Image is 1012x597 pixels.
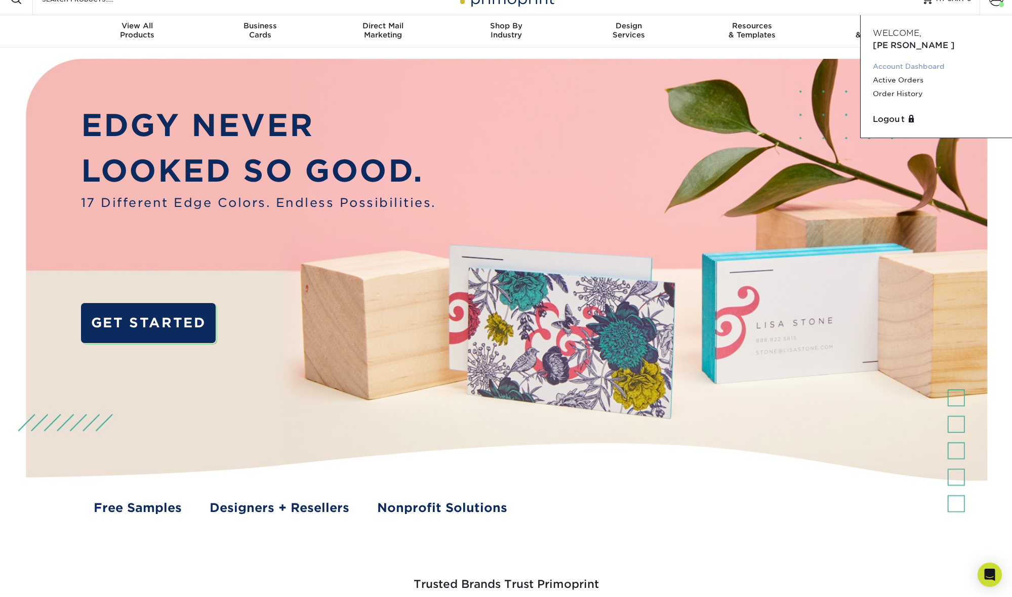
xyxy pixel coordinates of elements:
[873,113,1000,125] a: Logout
[321,21,444,30] span: Direct Mail
[94,499,182,517] a: Free Samples
[568,15,691,48] a: DesignServices
[873,40,955,50] span: [PERSON_NAME]
[210,499,349,517] a: Designers + Resellers
[198,21,321,39] div: Cards
[873,28,921,38] span: Welcome,
[568,21,691,30] span: Design
[198,21,321,30] span: Business
[81,103,436,148] p: EDGY NEVER
[198,15,321,48] a: BusinessCards
[76,15,199,48] a: View AllProducts
[321,21,444,39] div: Marketing
[691,15,814,48] a: Resources& Templates
[76,21,199,39] div: Products
[978,563,1002,587] div: Open Intercom Messenger
[81,303,216,343] a: GET STARTED
[377,499,507,517] a: Nonprofit Solutions
[814,21,937,30] span: Contact
[873,73,1000,87] a: Active Orders
[76,21,199,30] span: View All
[814,21,937,39] div: & Support
[873,60,1000,73] a: Account Dashboard
[691,21,814,30] span: Resources
[568,21,691,39] div: Services
[873,87,1000,101] a: Order History
[444,21,568,30] span: Shop By
[444,21,568,39] div: Industry
[321,15,444,48] a: Direct MailMarketing
[691,21,814,39] div: & Templates
[81,148,436,194] p: LOOKED SO GOOD.
[814,15,937,48] a: Contact& Support
[444,15,568,48] a: Shop ByIndustry
[81,194,436,212] span: 17 Different Edge Colors. Endless Possibilities.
